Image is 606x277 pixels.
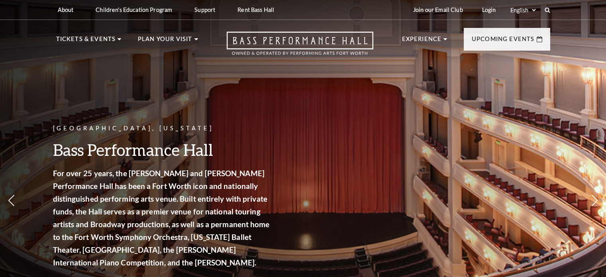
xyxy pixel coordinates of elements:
[56,34,116,49] p: Tickets & Events
[53,139,272,160] h3: Bass Performance Hall
[138,34,192,49] p: Plan Your Visit
[402,34,442,49] p: Experience
[53,124,272,134] p: [GEOGRAPHIC_DATA], [US_STATE]
[237,6,274,13] p: Rent Bass Hall
[96,6,172,13] p: Children's Education Program
[194,6,215,13] p: Support
[509,6,537,14] select: Select:
[472,34,535,49] p: Upcoming Events
[53,169,270,267] strong: For over 25 years, the [PERSON_NAME] and [PERSON_NAME] Performance Hall has been a Fort Worth ico...
[58,6,74,13] p: About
